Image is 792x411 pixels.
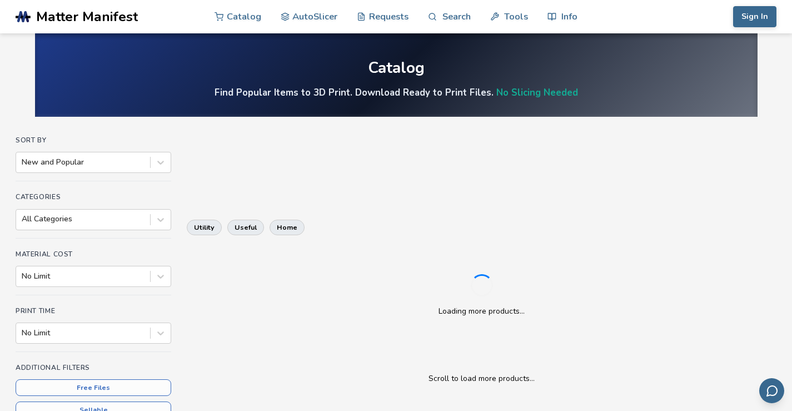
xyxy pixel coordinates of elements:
[227,220,264,235] button: useful
[270,220,305,235] button: home
[16,379,171,396] button: Free Files
[22,329,24,338] input: No Limit
[496,86,578,99] a: No Slicing Needed
[16,193,171,201] h4: Categories
[22,272,24,281] input: No Limit
[22,158,24,167] input: New and Popular
[439,305,525,317] p: Loading more products...
[733,6,776,27] button: Sign In
[759,378,784,403] button: Send feedback via email
[16,364,171,372] h4: Additional Filters
[16,250,171,258] h4: Material Cost
[198,373,765,384] p: Scroll to load more products...
[22,215,24,224] input: All Categories
[368,60,425,77] div: Catalog
[16,307,171,315] h4: Print Time
[187,220,222,235] button: utility
[36,9,138,24] span: Matter Manifest
[215,86,578,99] h4: Find Popular Items to 3D Print. Download Ready to Print Files.
[16,136,171,144] h4: Sort By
